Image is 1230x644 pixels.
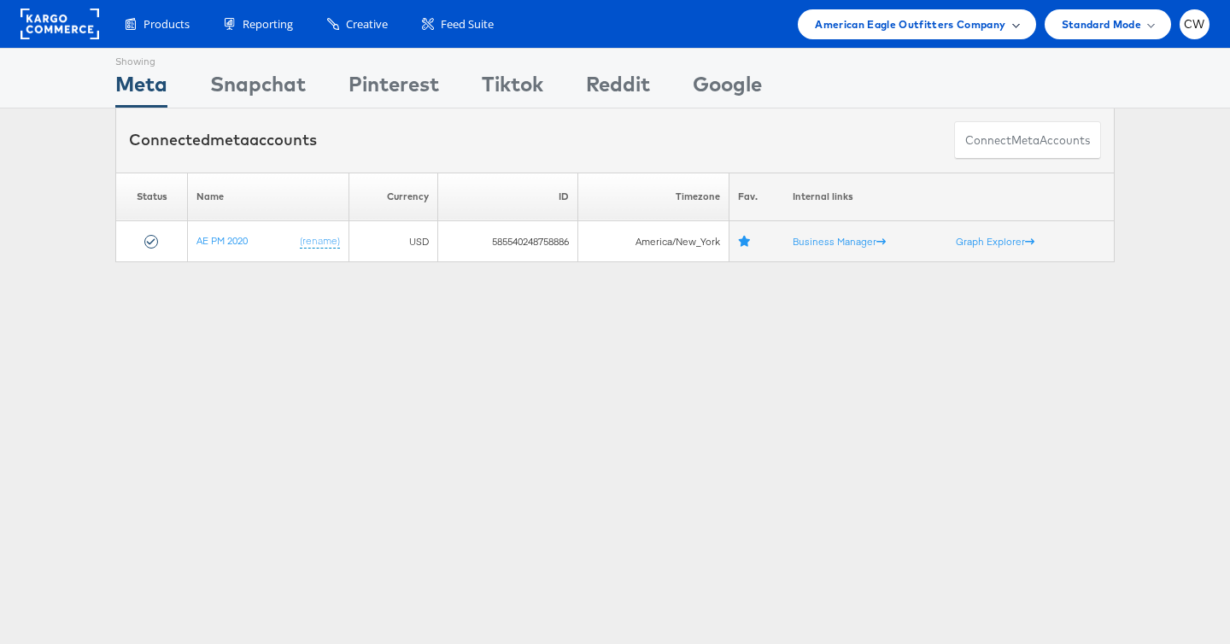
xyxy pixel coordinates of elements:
span: American Eagle Outfitters Company [815,15,1005,33]
a: Graph Explorer [956,235,1034,248]
span: Reporting [243,16,293,32]
span: Products [143,16,190,32]
div: Showing [115,49,167,69]
th: Status [116,173,188,221]
td: USD [349,221,437,262]
span: Feed Suite [441,16,494,32]
th: Name [188,173,349,221]
span: Creative [346,16,388,32]
th: Timezone [577,173,729,221]
td: 585540248758886 [437,221,577,262]
div: Reddit [586,69,650,108]
div: Tiktok [482,69,543,108]
span: Standard Mode [1062,15,1141,33]
th: Currency [349,173,437,221]
div: Meta [115,69,167,108]
span: meta [1011,132,1040,149]
button: ConnectmetaAccounts [954,121,1101,160]
td: America/New_York [577,221,729,262]
a: (rename) [300,234,340,249]
span: meta [210,130,249,149]
div: Connected accounts [129,129,317,151]
th: ID [437,173,577,221]
div: Google [693,69,762,108]
a: Business Manager [793,235,886,248]
span: CW [1184,19,1205,30]
div: Snapchat [210,69,306,108]
div: Pinterest [348,69,439,108]
a: AE PM 2020 [196,234,248,247]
